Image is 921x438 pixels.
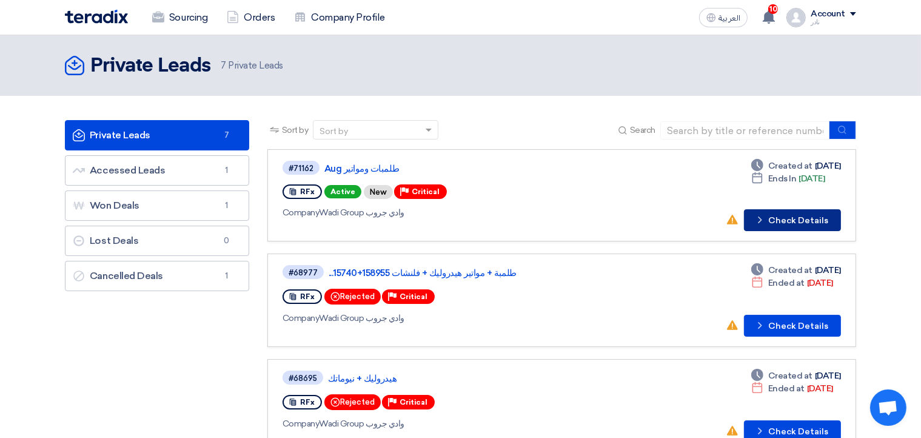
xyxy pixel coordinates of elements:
[324,163,628,174] a: طلمبات ومواتير Aug
[284,4,395,31] a: Company Profile
[283,313,320,323] span: Company
[870,389,906,426] a: Open chat
[289,269,318,277] div: #68977
[283,207,320,218] span: Company
[751,369,841,382] div: [DATE]
[219,270,234,282] span: 1
[300,398,315,406] span: RFx
[219,200,234,212] span: 1
[217,4,284,31] a: Orders
[324,394,381,410] div: Rejected
[324,289,381,305] div: Rejected
[751,277,833,289] div: [DATE]
[90,54,211,78] h2: Private Leads
[699,8,748,27] button: العربية
[768,264,812,277] span: Created at
[768,277,805,289] span: Ended at
[768,160,812,172] span: Created at
[65,120,249,150] a: Private Leads7
[283,417,634,430] div: Wadi Group وادي جروب
[744,315,841,337] button: Check Details
[718,14,740,22] span: العربية
[329,268,632,278] a: طلمبة + مواتير هيدروليك + فلنشات 158955+15740...
[400,398,427,406] span: Critical
[364,185,393,199] div: New
[289,164,313,172] div: #71162
[751,172,825,185] div: [DATE]
[65,155,249,186] a: Accessed Leads1
[811,19,856,25] div: نادر
[630,124,655,136] span: Search
[768,4,778,14] span: 10
[751,160,841,172] div: [DATE]
[283,419,320,429] span: Company
[768,382,805,395] span: Ended at
[300,187,315,196] span: RFx
[320,125,348,138] div: Sort by
[283,206,630,219] div: Wadi Group وادي جروب
[221,60,226,71] span: 7
[282,124,309,136] span: Sort by
[65,10,128,24] img: Teradix logo
[65,190,249,221] a: Won Deals1
[219,129,234,141] span: 7
[324,185,361,198] span: Active
[300,292,315,301] span: RFx
[219,235,234,247] span: 0
[412,187,440,196] span: Critical
[328,373,631,384] a: هيدروليك + نيوماتك
[142,4,217,31] a: Sourcing
[283,312,634,325] div: Wadi Group وادي جروب
[751,264,841,277] div: [DATE]
[768,172,797,185] span: Ends In
[400,292,427,301] span: Critical
[768,369,812,382] span: Created at
[751,382,833,395] div: [DATE]
[744,209,841,231] button: Check Details
[221,59,283,73] span: Private Leads
[786,8,806,27] img: profile_test.png
[219,164,234,177] span: 1
[289,374,317,382] div: #68695
[65,261,249,291] a: Cancelled Deals1
[811,9,845,19] div: Account
[660,121,830,140] input: Search by title or reference number
[65,226,249,256] a: Lost Deals0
